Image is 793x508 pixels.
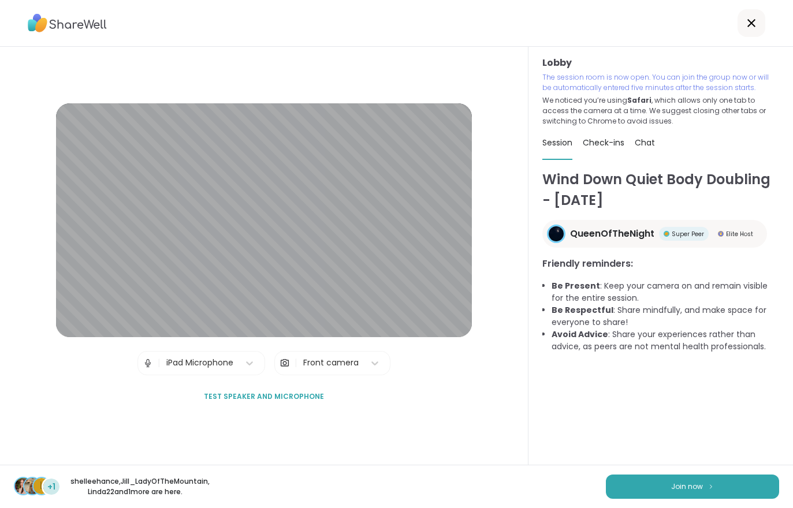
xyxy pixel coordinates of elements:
[542,169,779,211] h1: Wind Down Quiet Body Doubling - [DATE]
[303,357,359,369] div: Front camera
[280,352,290,375] img: Camera
[70,476,200,497] p: shelleehance , Jill_LadyOfTheMountain , Linda22 and 1 more are here.
[199,384,329,409] button: Test speaker and microphone
[204,391,324,402] span: Test speaker and microphone
[24,478,40,494] img: Jill_LadyOfTheMountain
[552,328,779,353] li: : Share your experiences rather than advice, as peers are not mental health professionals.
[570,227,654,241] span: QueenOfTheNight
[664,231,669,237] img: Super Peer
[47,481,55,493] span: +1
[583,137,624,148] span: Check-ins
[542,220,767,248] a: QueenOfTheNightQueenOfTheNightSuper PeerSuper PeerElite HostElite Host
[166,357,233,369] div: iPad Microphone
[28,10,107,36] img: ShareWell Logo
[542,95,779,126] p: We noticed you’re using , which allows only one tab to access the camera at a time. We suggest cl...
[542,56,779,70] h3: Lobby
[542,72,779,93] p: The session room is now open. You can join the group now or will be automatically entered five mi...
[158,352,161,375] span: |
[40,479,44,494] span: L
[143,352,153,375] img: Microphone
[542,257,779,271] h3: Friendly reminders:
[726,230,753,238] span: Elite Host
[635,137,655,148] span: Chat
[15,478,31,494] img: shelleehance
[627,95,651,105] b: Safari
[552,328,608,340] b: Avoid Advice
[606,475,779,499] button: Join now
[552,304,613,316] b: Be Respectful
[552,280,600,292] b: Be Present
[718,231,724,237] img: Elite Host
[672,230,704,238] span: Super Peer
[671,481,703,492] span: Join now
[542,137,572,148] span: Session
[549,226,564,241] img: QueenOfTheNight
[295,352,297,375] span: |
[552,280,779,304] li: : Keep your camera on and remain visible for the entire session.
[708,483,714,490] img: ShareWell Logomark
[552,304,779,328] li: : Share mindfully, and make space for everyone to share!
